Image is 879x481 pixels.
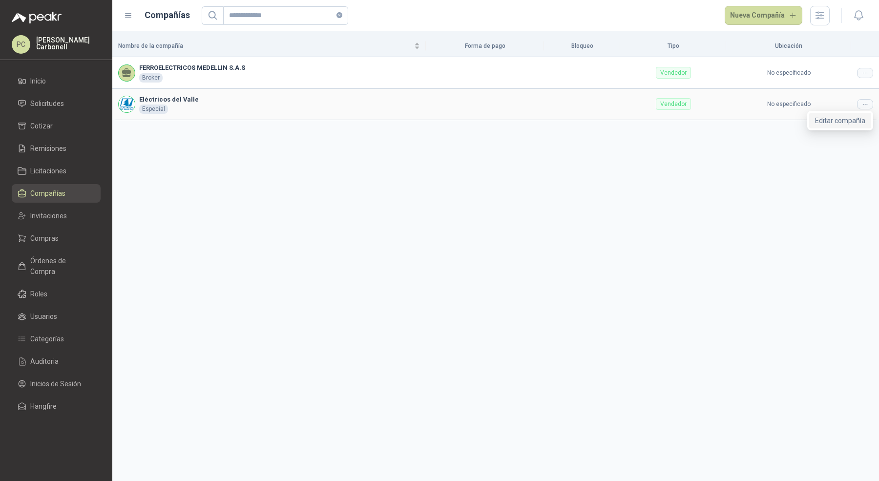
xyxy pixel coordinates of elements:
[30,98,64,109] span: Solicitudes
[12,117,101,135] a: Cotizar
[12,229,101,248] a: Compras
[30,166,66,176] span: Licitaciones
[139,73,163,83] div: Broker
[336,12,342,18] span: close-circle
[30,143,66,154] span: Remisiones
[12,251,101,281] a: Órdenes de Compra
[145,8,190,22] h1: Compañías
[30,255,91,277] span: Órdenes de Compra
[12,184,101,203] a: Compañías
[620,35,726,57] th: Tipo
[12,162,101,180] a: Licitaciones
[118,42,412,51] span: Nombre de la compañía
[30,289,47,299] span: Roles
[12,35,30,54] div: PC
[12,139,101,158] a: Remisiones
[12,285,101,303] a: Roles
[726,35,851,57] th: Ubicación
[12,307,101,326] a: Usuarios
[12,72,101,90] a: Inicio
[112,35,426,57] th: Nombre de la compañía
[139,105,168,114] div: Especial
[336,11,342,20] span: close-circle
[656,98,691,110] div: Vendedor
[426,35,544,57] th: Forma de pago
[725,6,803,25] button: Nueva Compañía
[139,95,199,105] b: Eléctricos del Valle
[139,63,245,73] b: FERROELECTRICOS MEDELLIN S.A.S
[30,401,57,412] span: Hangfire
[732,68,845,78] p: No especificado
[30,233,59,244] span: Compras
[36,37,101,50] p: [PERSON_NAME] Carbonell
[12,397,101,416] a: Hangfire
[12,330,101,348] a: Categorías
[30,188,65,199] span: Compañías
[656,67,691,79] div: Vendedor
[12,94,101,113] a: Solicitudes
[12,375,101,393] a: Inicios de Sesión
[12,12,62,23] img: Logo peakr
[30,356,59,367] span: Auditoria
[30,210,67,221] span: Invitaciones
[30,334,64,344] span: Categorías
[119,96,135,112] img: Company Logo
[12,207,101,225] a: Invitaciones
[815,115,865,126] span: Editar compañía
[30,76,46,86] span: Inicio
[30,121,53,131] span: Cotizar
[12,352,101,371] a: Auditoria
[544,35,620,57] th: Bloqueo
[30,378,81,389] span: Inicios de Sesión
[30,311,57,322] span: Usuarios
[732,100,845,109] p: No especificado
